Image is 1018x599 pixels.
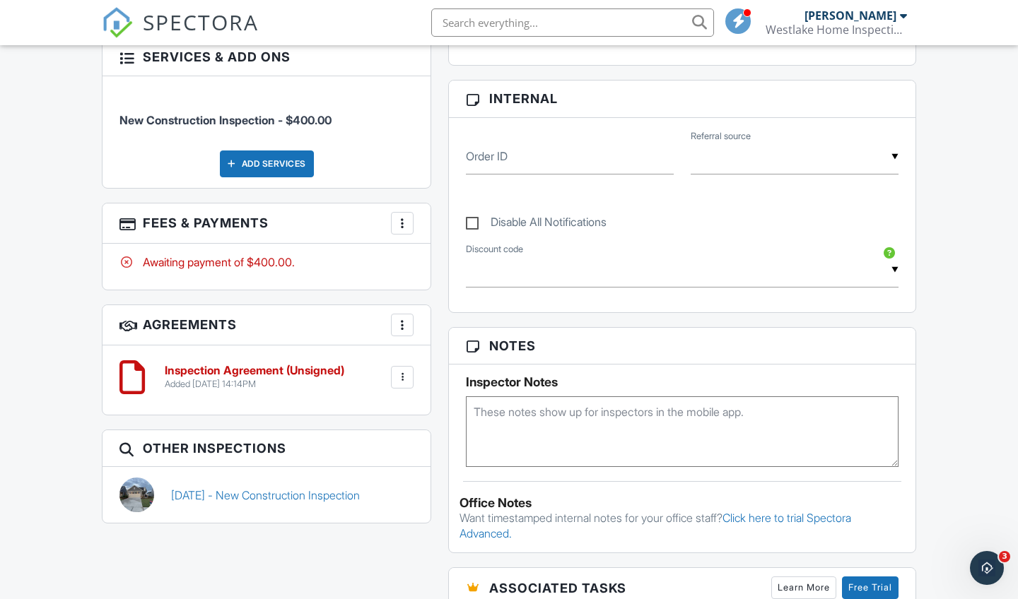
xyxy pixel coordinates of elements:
[102,7,133,38] img: The Best Home Inspection Software - Spectora
[805,8,896,23] div: [PERSON_NAME]
[119,87,414,139] li: Service: New Construction Inspection
[691,130,751,143] label: Referral source
[449,328,915,364] h3: Notes
[431,8,714,37] input: Search everything...
[449,81,915,117] h3: Internal
[103,305,431,345] h3: Agreements
[143,7,259,37] span: SPECTORA
[460,496,905,510] div: Office Notes
[766,23,907,37] div: Westlake Home Inspections
[165,379,344,390] div: Added [DATE] 14:14PM
[771,576,836,599] a: Learn More
[466,215,607,233] label: Disable All Notifications
[103,430,431,467] h3: Other Inspections
[970,551,1004,585] iframe: Intercom live chat
[489,579,626,598] span: Associated Tasks
[103,39,431,76] h3: Services & Add ons
[119,113,332,127] span: New Construction Inspection - $400.00
[466,243,523,256] label: Discount code
[220,150,314,177] div: Add Services
[466,375,899,389] h5: Inspector Notes
[460,510,905,542] p: Want timestamped internal notes for your office staff?
[842,576,899,599] a: Free Trial
[466,148,508,164] label: Order ID
[165,364,344,377] h6: Inspection Agreement (Unsigned)
[171,487,360,503] a: [DATE] - New Construction Inspection
[103,203,431,244] h3: Fees & Payments
[102,19,259,49] a: SPECTORA
[999,551,1010,562] span: 3
[165,364,344,389] a: Inspection Agreement (Unsigned) Added [DATE] 14:14PM
[119,254,414,270] div: Awaiting payment of $400.00.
